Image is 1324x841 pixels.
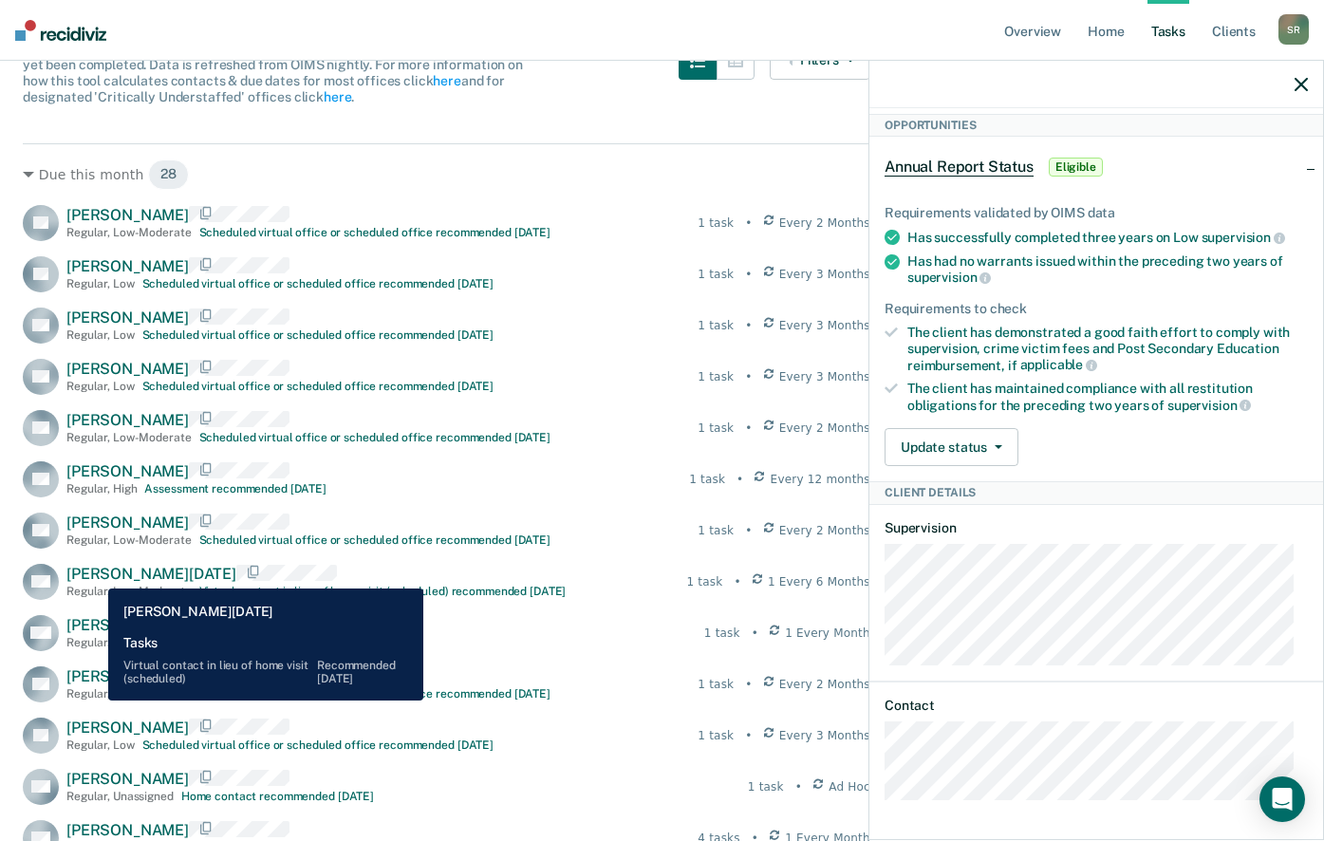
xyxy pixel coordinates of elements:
[199,226,550,239] div: Scheduled virtual office or scheduled office recommended [DATE]
[66,585,192,598] div: Regular , Low-Moderate
[698,676,734,693] div: 1 task
[66,206,189,224] span: [PERSON_NAME]
[907,253,1308,286] div: Has had no warrants issued within the preceding two years of
[23,159,870,190] div: Due this month
[66,360,189,378] span: [PERSON_NAME]
[869,114,1323,137] div: Opportunities
[771,471,870,488] span: Every 12 months
[142,380,494,393] div: Scheduled virtual office or scheduled office recommended [DATE]
[324,89,351,104] a: here
[869,137,1323,197] div: Annual Report StatusEligible
[745,522,752,539] div: •
[142,277,494,290] div: Scheduled virtual office or scheduled office recommended [DATE]
[745,266,752,283] div: •
[698,368,734,385] div: 1 task
[66,636,170,649] div: Regular , In-custody
[687,573,723,590] div: 1 task
[66,257,189,275] span: [PERSON_NAME]
[698,727,734,744] div: 1 task
[66,719,189,737] span: [PERSON_NAME]
[885,301,1308,317] div: Requirements to check
[66,616,189,634] span: [PERSON_NAME]
[177,636,397,649] div: In-custody contact recommended [DATE]
[199,533,550,547] div: Scheduled virtual office or scheduled office recommended [DATE]
[148,159,189,190] span: 28
[144,482,326,495] div: Assessment recommended [DATE]
[698,420,734,437] div: 1 task
[785,625,870,642] span: 1 Every Month
[66,411,189,429] span: [PERSON_NAME]
[66,770,189,788] span: [PERSON_NAME]
[66,226,192,239] div: Regular , Low-Moderate
[829,778,870,795] span: Ad Hoc
[199,431,550,444] div: Scheduled virtual office or scheduled office recommended [DATE]
[66,380,135,393] div: Regular , Low
[66,821,189,839] span: [PERSON_NAME]
[885,698,1308,714] dt: Contact
[199,585,567,598] div: Virtual contact in lieu of home visit (scheduled) recommended [DATE]
[1167,398,1251,413] span: supervision
[748,778,784,795] div: 1 task
[66,533,192,547] div: Regular , Low-Moderate
[1259,776,1305,822] div: Open Intercom Messenger
[689,471,725,488] div: 1 task
[66,328,135,342] div: Regular , Low
[768,573,870,590] span: 1 Every 6 Months
[779,522,870,539] span: Every 2 Months
[779,368,870,385] span: Every 3 Months
[779,266,870,283] span: Every 3 Months
[66,565,236,583] span: [PERSON_NAME][DATE]
[704,625,740,642] div: 1 task
[795,778,802,795] div: •
[779,317,870,334] span: Every 3 Months
[698,317,734,334] div: 1 task
[1049,158,1103,177] span: Eligible
[1020,357,1097,372] span: applicable
[779,727,870,744] span: Every 3 Months
[745,420,752,437] div: •
[737,471,743,488] div: •
[181,790,374,803] div: Home contact recommended [DATE]
[66,790,174,803] div: Regular , Unassigned
[66,514,189,532] span: [PERSON_NAME]
[66,431,192,444] div: Regular , Low-Moderate
[433,73,460,88] a: here
[66,462,189,480] span: [PERSON_NAME]
[15,20,106,41] img: Recidiviz
[907,229,1308,246] div: Has successfully completed three years on Low
[66,687,192,701] div: Regular , Low-Moderate
[779,420,870,437] span: Every 2 Months
[779,215,870,232] span: Every 2 Months
[698,266,734,283] div: 1 task
[66,482,137,495] div: Regular , High
[885,158,1034,177] span: Annual Report Status
[885,205,1308,221] div: Requirements validated by OIMS data
[907,325,1308,373] div: The client has demonstrated a good faith effort to comply with supervision, crime victim fees and...
[745,676,752,693] div: •
[698,522,734,539] div: 1 task
[66,738,135,752] div: Regular , Low
[885,520,1308,536] dt: Supervision
[66,667,189,685] span: [PERSON_NAME]
[142,328,494,342] div: Scheduled virtual office or scheduled office recommended [DATE]
[745,317,752,334] div: •
[869,481,1323,504] div: Client Details
[734,573,740,590] div: •
[23,42,523,104] span: The clients listed below have upcoming requirements due this month that have not yet been complet...
[199,687,550,701] div: Scheduled virtual office or scheduled office recommended [DATE]
[1202,230,1285,245] span: supervision
[745,727,752,744] div: •
[745,215,752,232] div: •
[142,738,494,752] div: Scheduled virtual office or scheduled office recommended [DATE]
[885,428,1018,466] button: Update status
[66,308,189,327] span: [PERSON_NAME]
[698,215,734,232] div: 1 task
[752,625,758,642] div: •
[779,676,870,693] span: Every 2 Months
[745,368,752,385] div: •
[907,270,991,285] span: supervision
[1278,14,1309,45] div: S R
[907,381,1308,413] div: The client has maintained compliance with all restitution obligations for the preceding two years of
[66,277,135,290] div: Regular , Low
